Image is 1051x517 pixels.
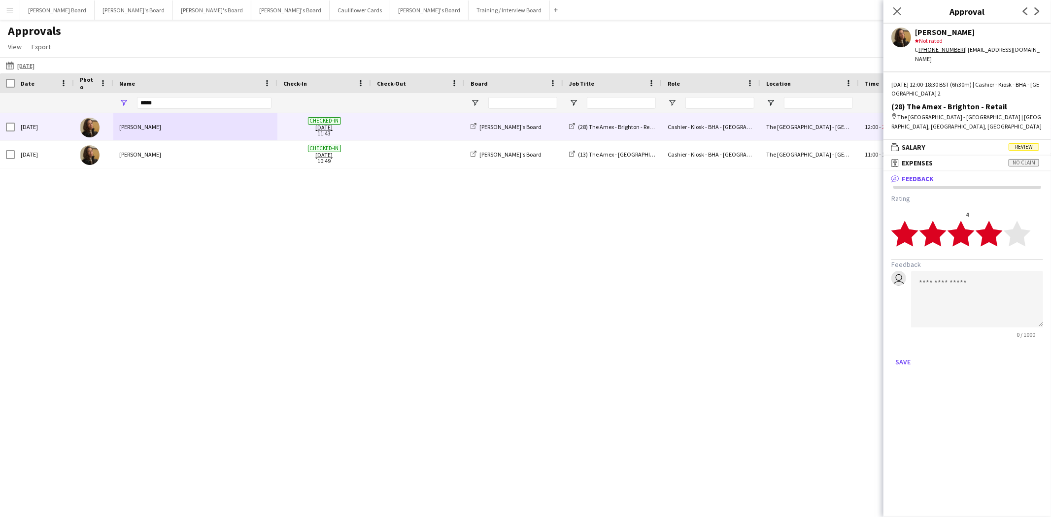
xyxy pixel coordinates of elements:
[32,42,51,51] span: Export
[883,186,1051,378] div: Feedback
[1009,143,1039,151] span: Review
[578,123,658,130] span: (28) The Amex - Brighton - Retail
[883,171,1051,186] mat-expansion-panel-header: Feedback
[479,151,542,158] span: [PERSON_NAME]'s Board
[879,123,881,130] span: -
[891,260,1043,269] h3: Feedback
[760,113,859,140] div: The [GEOGRAPHIC_DATA] - [GEOGRAPHIC_DATA]
[865,80,879,87] span: Time
[316,152,333,158] tcxspan: Call 07-09-2025 via 3CX
[891,354,915,370] button: Save
[915,28,1043,36] div: [PERSON_NAME]
[882,151,895,158] span: 17:00
[569,98,578,107] button: Open Filter Menu
[760,141,859,168] div: The [GEOGRAPHIC_DATA] - [GEOGRAPHIC_DATA]
[479,123,542,130] span: [PERSON_NAME]'s Board
[766,80,791,87] span: Location
[113,113,277,140] div: [PERSON_NAME]
[80,76,96,91] span: Photo
[471,151,542,158] a: [PERSON_NAME]'s Board
[915,45,1043,63] div: t. | [EMAIL_ADDRESS][DOMAIN_NAME]
[879,151,881,158] span: -
[471,123,542,130] a: [PERSON_NAME]'s Board
[308,145,341,152] span: Checked-in
[569,80,594,87] span: Job Title
[488,97,557,109] input: Board Filter Input
[113,141,277,168] div: [PERSON_NAME]
[784,97,853,109] input: Location Filter Input
[28,40,55,53] a: Export
[891,194,1043,203] h3: Rating
[17,62,34,69] tcxspan: Call 20-08-2025 via 3CX
[471,98,479,107] button: Open Filter Menu
[119,98,128,107] button: Open Filter Menu
[883,5,1051,18] h3: Approval
[918,46,965,53] tcxspan: Call +447459351202 via 3CX
[891,211,1043,218] div: 4
[471,80,488,87] span: Board
[308,117,341,125] span: Checked-in
[902,159,933,167] span: Expenses
[865,123,878,130] span: 12:00
[569,123,658,130] a: (28) The Amex - Brighton - Retail
[15,141,74,168] div: [DATE]
[316,125,333,130] tcxspan: Call 06-09-2025 via 3CX
[587,97,656,109] input: Job Title Filter Input
[283,80,307,87] span: Check-In
[4,40,26,53] a: View
[20,0,95,20] button: [PERSON_NAME] Board
[15,113,74,140] div: [DATE]
[1009,331,1043,338] span: 0 / 1000
[8,42,22,51] span: View
[891,113,1043,130] div: The [GEOGRAPHIC_DATA] - [GEOGRAPHIC_DATA] | [GEOGRAPHIC_DATA], [GEOGRAPHIC_DATA], [GEOGRAPHIC_DATA]
[1009,159,1039,166] span: No claim
[668,98,677,107] button: Open Filter Menu
[469,0,550,20] button: Training / Interview Board
[283,141,365,168] span: 10:49
[80,145,100,165] img: Abbie Eldridge
[21,80,34,87] span: Date
[173,0,251,20] button: [PERSON_NAME]'s Board
[578,151,672,158] span: (13) The Amex - [GEOGRAPHIC_DATA]
[569,151,672,158] a: (13) The Amex - [GEOGRAPHIC_DATA]
[882,123,895,130] span: 20:30
[95,0,173,20] button: [PERSON_NAME]'s Board
[865,151,878,158] span: 11:00
[251,0,330,20] button: [PERSON_NAME]'s Board
[137,97,271,109] input: Name Filter Input
[902,174,934,183] span: Feedback
[662,113,760,140] div: Cashier - Kiosk - BHA - [GEOGRAPHIC_DATA] 2
[80,118,100,137] img: Abbie Eldridge
[891,102,1043,111] div: (28) The Amex - Brighton - Retail
[662,141,760,168] div: Cashier - Kiosk - BHA - [GEOGRAPHIC_DATA] 3
[668,80,680,87] span: Role
[377,80,406,87] span: Check-Out
[330,0,390,20] button: Cauliflower Cards
[891,80,1043,98] div: [DATE] 12:00-18:30 BST (6h30m) | Cashier - Kiosk - BHA - [GEOGRAPHIC_DATA] 2
[283,113,365,140] span: 11:43
[119,80,135,87] span: Name
[766,98,775,107] button: Open Filter Menu
[4,60,36,71] button: [DATE]
[883,140,1051,155] mat-expansion-panel-header: SalaryReview
[883,156,1051,170] mat-expansion-panel-header: ExpensesNo claim
[390,0,469,20] button: [PERSON_NAME]'s Board
[915,36,1043,45] div: Not rated
[902,143,925,152] span: Salary
[685,97,754,109] input: Role Filter Input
